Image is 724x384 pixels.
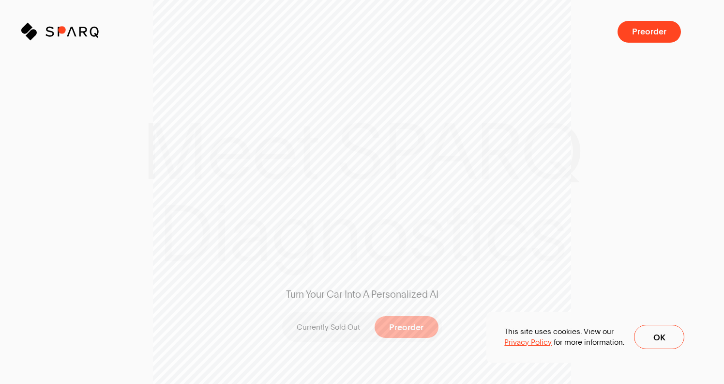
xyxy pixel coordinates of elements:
img: Range Rover Scenic Shot [144,242,234,376]
img: Product Shot of a SPARQ Diagnostics Device [606,216,695,294]
img: SPARQ Diagnostics being inserting into an OBD Port [491,125,580,259]
button: Preorder [375,316,438,338]
span: Turn Your Car Into A Personalized AI [286,288,438,301]
a: Privacy Policy [504,337,552,347]
span: Preorder [389,323,423,332]
p: This site uses cookies. View our for more information. [504,326,624,347]
span: Preorder [632,27,666,36]
span: Turn Your Car Into A Personalized AI [268,288,456,301]
button: Preorder a SPARQ Diagnostics Device [618,21,681,43]
img: SPARQ app open in an iPhone on the Table [29,123,118,257]
p: Currently Sold Out [297,322,360,332]
button: Ok [634,325,684,349]
span: Ok [653,333,665,342]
